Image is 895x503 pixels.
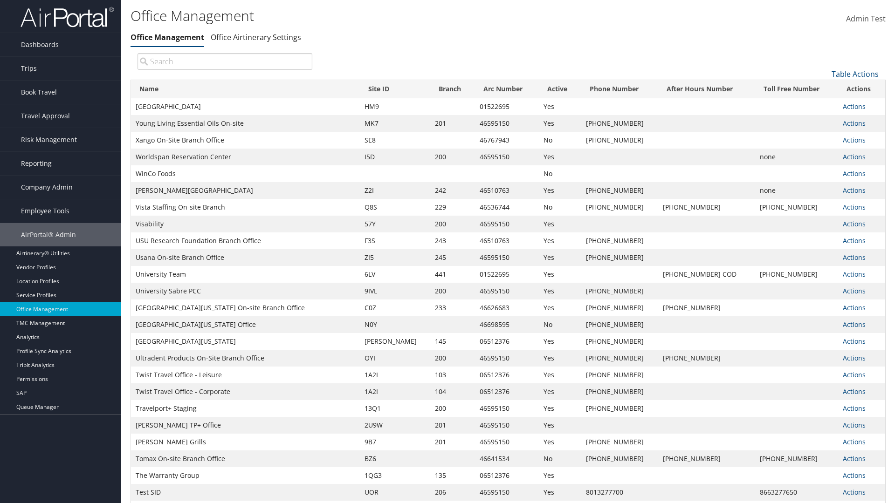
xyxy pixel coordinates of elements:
[843,404,866,413] a: Actions
[843,421,866,429] a: Actions
[843,471,866,480] a: Actions
[843,488,866,496] a: Actions
[581,182,658,199] td: [PHONE_NUMBER]
[360,115,430,132] td: MK7
[843,286,866,295] a: Actions
[131,434,360,450] td: [PERSON_NAME] Grills
[475,216,539,232] td: 46595150
[581,350,658,367] td: [PHONE_NUMBER]
[475,350,539,367] td: 46595150
[475,199,539,216] td: 46536744
[475,434,539,450] td: 46595150
[539,249,581,266] td: Yes
[21,33,59,56] span: Dashboards
[755,182,839,199] td: none
[360,400,430,417] td: 13Q1
[131,299,360,316] td: [GEOGRAPHIC_DATA][US_STATE] On-site Branch Office
[360,434,430,450] td: 9B7
[131,467,360,484] td: The Warranty Group
[539,199,581,216] td: No
[430,115,475,132] td: 201
[658,80,755,98] th: After Hours Number: activate to sort column ascending
[21,81,57,104] span: Book Travel
[843,102,866,111] a: Actions
[539,484,581,501] td: Yes
[131,115,360,132] td: Young Living Essential Oils On-site
[21,223,76,246] span: AirPortal® Admin
[131,266,360,283] td: University Team
[843,152,866,161] a: Actions
[838,80,885,98] th: Actions
[360,132,430,149] td: SE8
[475,467,539,484] td: 06512376
[131,199,360,216] td: Vista Staffing On-site Branch
[581,333,658,350] td: [PHONE_NUMBER]
[539,165,581,182] td: No
[843,337,866,346] a: Actions
[360,333,430,350] td: [PERSON_NAME]
[430,182,475,199] td: 242
[832,69,879,79] a: Table Actions
[581,232,658,249] td: [PHONE_NUMBER]
[131,350,360,367] td: Ultradent Products On-Site Branch Office
[843,370,866,379] a: Actions
[843,236,866,245] a: Actions
[21,128,77,151] span: Risk Management
[430,216,475,232] td: 200
[430,467,475,484] td: 135
[360,383,430,400] td: 1A2I
[131,417,360,434] td: [PERSON_NAME] TP+ Office
[539,434,581,450] td: Yes
[539,232,581,249] td: Yes
[755,149,839,165] td: none
[131,400,360,417] td: Travelport+ Staging
[360,316,430,333] td: N0Y
[131,232,360,249] td: USU Research Foundation Branch Office
[131,484,360,501] td: Test SID
[475,484,539,501] td: 46595150
[843,136,866,144] a: Actions
[430,484,475,501] td: 206
[581,450,658,467] td: [PHONE_NUMBER]
[430,434,475,450] td: 201
[843,303,866,312] a: Actions
[360,149,430,165] td: I5D
[581,316,658,333] td: [PHONE_NUMBER]
[475,299,539,316] td: 46626683
[430,283,475,299] td: 200
[360,450,430,467] td: BZ6
[755,266,839,283] td: [PHONE_NUMBER]
[131,249,360,266] td: Usana On-site Branch Office
[843,454,866,463] a: Actions
[430,299,475,316] td: 233
[846,5,886,34] a: Admin Test
[475,132,539,149] td: 46767943
[360,249,430,266] td: ZI5
[360,80,430,98] th: Site ID: activate to sort column ascending
[843,270,866,279] a: Actions
[131,6,634,26] h1: Office Management
[131,32,204,42] a: Office Management
[131,333,360,350] td: [GEOGRAPHIC_DATA][US_STATE]
[539,299,581,316] td: Yes
[131,165,360,182] td: WinCo Foods
[131,450,360,467] td: Tomax On-site Branch Office
[539,467,581,484] td: Yes
[131,182,360,199] td: [PERSON_NAME][GEOGRAPHIC_DATA]
[475,383,539,400] td: 06512376
[430,149,475,165] td: 200
[131,283,360,299] td: University Sabre PCC
[581,199,658,216] td: [PHONE_NUMBER]
[211,32,301,42] a: Office Airtinerary Settings
[21,152,52,175] span: Reporting
[360,199,430,216] td: Q8S
[539,316,581,333] td: No
[131,383,360,400] td: Twist Travel Office - Corporate
[430,80,475,98] th: Branch: activate to sort column ascending
[430,400,475,417] td: 200
[539,417,581,434] td: Yes
[475,417,539,434] td: 46595150
[475,80,539,98] th: Arc Number: activate to sort column ascending
[131,216,360,232] td: Visability
[581,115,658,132] td: [PHONE_NUMBER]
